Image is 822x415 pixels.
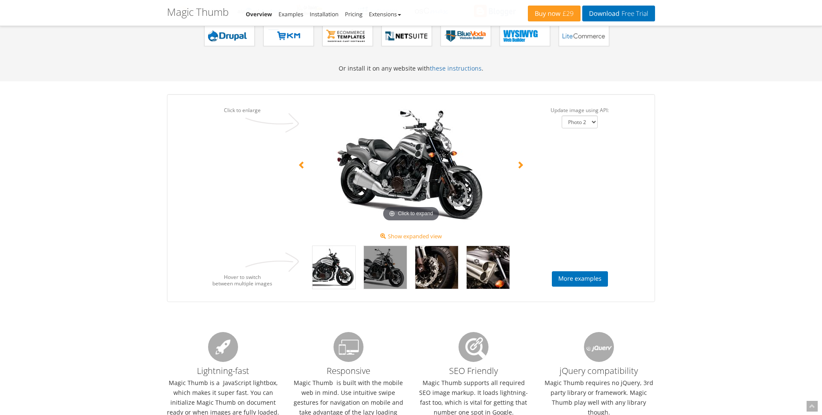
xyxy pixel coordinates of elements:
a: Buy now£29 [528,6,581,21]
a: Click to expand [313,103,509,224]
img: Photo 3 [415,246,458,289]
div: Click to enlarge [176,107,309,113]
span: Free Trial [619,10,648,17]
h3: Lightning-fast [167,332,280,376]
a: Pricing [345,10,363,18]
h3: Responsive [292,332,405,376]
div: Update image using API: [513,107,646,128]
a: Magic Thumb for EKM [263,26,314,46]
img: Photo 2 [364,246,407,289]
a: Magic Thumb for WYSIWYG [500,26,550,46]
h3: SEO Friendly [417,332,530,376]
b: Magic Thumb for NetSuite [385,30,428,42]
a: More examples [552,271,608,287]
b: Magic Thumb for WYSIWYG [503,30,546,42]
h1: Magic Thumb [167,6,229,18]
div: Hover to switch between multiple images [176,274,309,287]
a: Magic Thumb for Drupal [204,26,255,46]
img: Magic Thumb [229,107,300,137]
img: Photo 1 [313,246,355,289]
b: Magic Thumb for EKM [267,30,310,42]
a: DownloadFree Trial [582,6,655,21]
a: Magic Thumb for LiteCommerce [559,26,609,46]
a: Installation [310,10,339,18]
a: Examples [279,10,304,18]
a: Magic Thumb for BlueVoda [441,26,491,46]
b: Magic Thumb for BlueVoda [444,30,487,42]
a: Overview [246,10,272,18]
b: Magic Thumb for LiteCommerce [563,30,605,42]
img: Magic Thumb [229,247,300,278]
img: 2014-VMAX-02-small.jpg [313,103,509,224]
span: £29 [560,10,574,17]
a: Magic Thumb for NetSuite [381,26,432,46]
a: Show expanded view [380,231,442,241]
h3: jQuery compatibility [543,332,655,376]
b: Magic Thumb for ecommerce Templates [326,30,369,42]
b: Magic Thumb for Drupal [208,30,251,42]
a: Extensions [369,10,401,18]
a: Magic Thumb for ecommerce Templates [322,26,373,46]
a: these instructions [430,64,482,72]
img: Photo 4 [467,246,509,289]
